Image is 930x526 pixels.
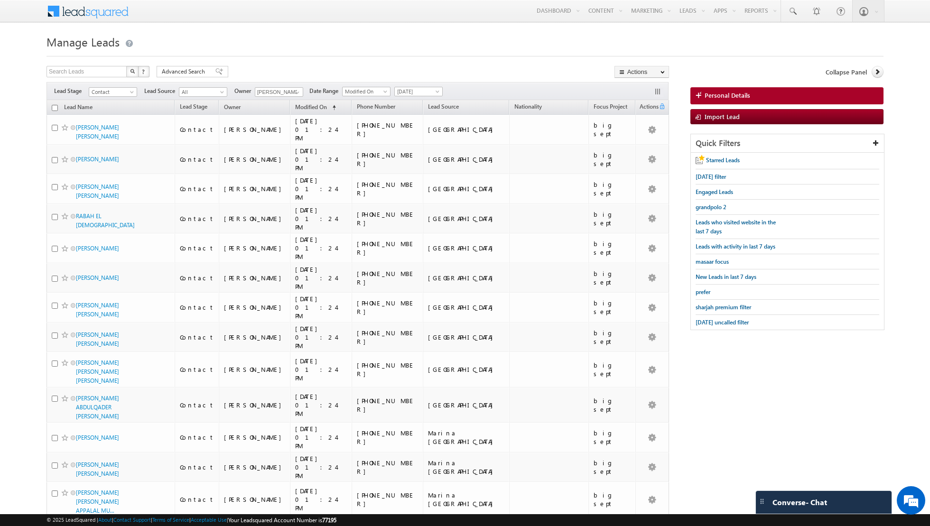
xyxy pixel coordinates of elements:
[180,274,214,282] div: Contact
[772,498,827,507] span: Converse - Chat
[428,491,505,508] div: Marina [GEOGRAPHIC_DATA]
[46,34,120,49] span: Manage Leads
[826,68,867,76] span: Collapse Panel
[428,244,505,252] div: [GEOGRAPHIC_DATA]
[191,517,227,523] a: Acceptable Use
[113,517,151,523] a: Contact Support
[234,87,255,95] span: Owner
[309,87,342,95] span: Date Range
[357,240,418,257] div: [PHONE_NUMBER]
[76,331,119,347] a: [PERSON_NAME] [PERSON_NAME]
[394,87,443,96] a: [DATE]
[696,219,776,235] span: Leads who visited website in the last 7 days
[690,87,883,104] a: Personal Details
[594,361,631,378] div: big sept
[614,66,669,78] button: Actions
[594,269,631,286] div: big sept
[180,463,214,471] div: Contact
[224,303,286,312] div: [PERSON_NAME]
[357,269,418,286] div: [PHONE_NUMBER]
[594,299,631,316] div: big sept
[224,463,286,471] div: [PERSON_NAME]
[224,185,286,193] div: [PERSON_NAME]
[152,517,189,523] a: Terms of Service
[180,401,214,409] div: Contact
[224,244,286,252] div: [PERSON_NAME]
[428,459,505,476] div: Marina [GEOGRAPHIC_DATA]
[423,102,464,114] a: Lead Source
[180,365,214,374] div: Contact
[696,273,756,280] span: New Leads in last 7 days
[594,429,631,446] div: big sept
[295,392,347,418] div: [DATE] 01:24 PM
[343,87,388,96] span: Modified On
[98,517,112,523] a: About
[295,265,347,291] div: [DATE] 01:24 PM
[295,357,347,382] div: [DATE] 01:24 PM
[322,517,336,524] span: 77195
[76,183,119,199] a: [PERSON_NAME] [PERSON_NAME]
[295,103,327,111] span: Modified On
[290,88,302,97] a: Show All Items
[594,459,631,476] div: big sept
[224,333,286,341] div: [PERSON_NAME]
[594,103,627,110] span: Focus Project
[594,121,631,138] div: big sept
[594,240,631,257] div: big sept
[179,88,224,96] span: All
[180,103,207,110] span: Lead Stage
[594,329,631,346] div: big sept
[705,112,740,120] span: Import Lead
[224,495,286,504] div: [PERSON_NAME]
[295,206,347,231] div: [DATE] 01:24 PM
[76,274,119,281] a: [PERSON_NAME]
[180,244,214,252] div: Contact
[696,258,729,265] span: masaar focus
[428,429,505,446] div: Marina [GEOGRAPHIC_DATA]
[295,176,347,202] div: [DATE] 01:24 PM
[428,365,505,374] div: [GEOGRAPHIC_DATA]
[328,104,336,111] span: (sorted ascending)
[696,173,726,180] span: [DATE] filter
[76,395,119,420] a: [PERSON_NAME] ABDULQADER [PERSON_NAME]
[357,361,418,378] div: [PHONE_NUMBER]
[76,302,119,318] a: [PERSON_NAME] [PERSON_NAME]
[224,155,286,164] div: [PERSON_NAME]
[357,299,418,316] div: [PHONE_NUMBER]
[696,203,726,211] span: grandpolo 2
[89,87,137,97] a: Contact
[224,365,286,374] div: [PERSON_NAME]
[696,304,751,311] span: sharjah premium filter
[295,235,347,261] div: [DATE] 01:24 PM
[89,88,134,96] span: Contact
[179,87,227,97] a: All
[224,274,286,282] div: [PERSON_NAME]
[352,102,400,114] a: Phone Number
[589,102,632,114] a: Focus Project
[138,66,149,77] button: ?
[76,156,119,163] a: [PERSON_NAME]
[76,461,119,477] a: [PERSON_NAME] [PERSON_NAME]
[758,498,766,505] img: carter-drag
[52,105,58,111] input: Check all records
[295,117,347,142] div: [DATE] 01:24 PM
[428,303,505,312] div: [GEOGRAPHIC_DATA]
[59,102,97,114] a: Lead Name
[142,67,146,75] span: ?
[594,151,631,168] div: big sept
[594,210,631,227] div: big sept
[180,214,214,223] div: Contact
[636,102,659,114] span: Actions
[706,157,740,164] span: Starred Leads
[295,487,347,512] div: [DATE] 01:24 PM
[180,333,214,341] div: Contact
[295,454,347,480] div: [DATE] 01:24 PM
[76,245,119,252] a: [PERSON_NAME]
[255,87,303,97] input: Type to Search
[295,295,347,320] div: [DATE] 01:24 PM
[228,517,336,524] span: Your Leadsquared Account Number is
[175,102,212,114] a: Lead Stage
[357,491,418,508] div: [PHONE_NUMBER]
[76,212,135,229] a: RABAH EL [DEMOGRAPHIC_DATA]
[290,102,341,114] a: Modified On (sorted ascending)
